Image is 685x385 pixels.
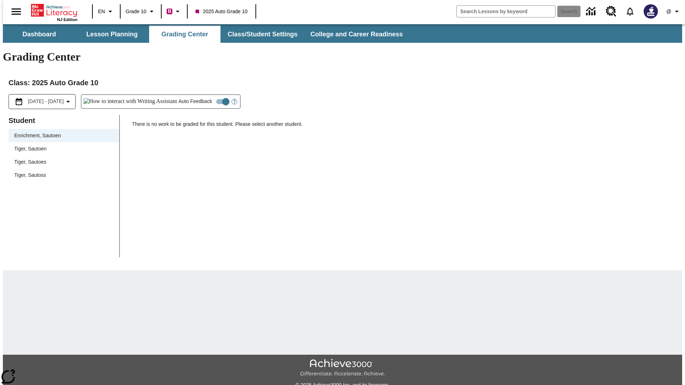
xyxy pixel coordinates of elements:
h1: Grading Center [3,50,682,63]
div: SubNavbar [3,24,682,43]
span: B [168,7,171,16]
h2: Class : 2025 Auto Grade 10 [9,77,676,88]
button: Open side menu [6,1,27,22]
button: Grading Center [149,26,220,43]
img: How to interact with Writing Assistant [83,98,177,105]
a: Home [31,3,77,17]
input: search field [457,6,555,17]
span: Grade 10 [126,8,146,15]
p: There is no work to be graded for this student. Please select another student. [132,120,676,133]
span: Enrichment, Sautoen [14,132,113,139]
button: Profile/Settings [662,5,685,18]
span: [DATE] - [DATE] [28,98,64,105]
div: Tiger, Sautoen [9,142,119,155]
button: Select the date range menu item [12,97,72,106]
span: Tiger, Sautoen [14,145,113,153]
button: Grade: Grade 10, Select a grade [123,5,159,18]
span: @ [666,8,671,15]
a: Data Center [582,2,602,21]
button: Class/Student Settings [222,26,303,43]
span: Tiger, Sautoes [14,158,113,166]
button: Language: EN, Select a language [95,5,118,18]
span: Tiger, Sautoss [14,171,113,179]
a: Notifications [621,2,639,21]
span: EN [98,8,105,15]
button: Open Help for Writing Assistant [229,95,240,108]
div: Tiger, Sautoes [9,155,119,169]
div: SubNavbar [3,26,409,43]
img: Avatar [644,4,658,19]
a: Resource Center, Will open in new tab [602,2,621,21]
svg: Collapse Date Range Filter [64,97,72,106]
button: College and Career Readiness [305,26,409,43]
button: Dashboard [4,26,75,43]
div: Enrichment, Sautoen [9,129,119,142]
span: 2025 Auto Grade 10 [196,8,247,15]
span: Auto Feedback [178,98,212,105]
img: Achieve3000 Differentiate Accelerate Achieve [300,359,385,377]
span: NJ Edition [57,17,77,22]
button: Lesson Planning [76,26,148,43]
button: Boost Class color is violet red. Change class color [164,5,185,18]
div: Tiger, Sautoss [9,169,119,182]
div: Home [31,2,77,22]
button: Select a new avatar [639,2,662,21]
p: Student [9,115,119,126]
